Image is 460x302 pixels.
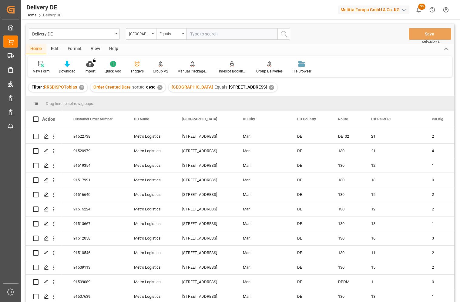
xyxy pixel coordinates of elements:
div: Marl [236,275,290,289]
input: Type to search [186,28,277,40]
div: [STREET_ADDRESS] [175,275,236,289]
div: 1 [364,275,425,289]
div: Metro Logistics [127,129,175,143]
div: [STREET_ADDRESS] [175,231,236,245]
div: Marl [236,173,290,187]
div: 130 [331,246,364,260]
div: 130 [331,216,364,231]
div: Press SPACE to select this row. [26,158,62,173]
div: [STREET_ADDRESS] [175,129,236,143]
span: DD Name [134,117,149,121]
div: Delivery DE [26,3,61,12]
button: open menu [156,28,186,40]
div: 130 [331,187,364,202]
div: 91509089 [66,275,127,289]
div: Triggers [130,69,144,74]
span: Order Created Date [93,85,131,89]
div: [STREET_ADDRESS] [175,246,236,260]
div: File Browser [292,69,311,74]
div: [STREET_ADDRESS] [175,158,236,173]
div: 91513667 [66,216,127,231]
button: search button [277,28,290,40]
div: Marl [236,187,290,202]
div: Metro Logistics [127,144,175,158]
div: New Form [33,69,50,74]
div: 12 [364,158,425,173]
div: Marl [236,216,290,231]
div: 130 [331,260,364,274]
div: Marl [236,158,290,173]
span: Pal Big [432,117,443,121]
span: Customer Order Number [73,117,112,121]
a: Home [26,13,36,17]
div: Marl [236,129,290,143]
div: [STREET_ADDRESS] [175,173,236,187]
div: DE [290,129,331,143]
span: Est Pallet Pl [371,117,391,121]
div: DE [290,173,331,187]
div: Group V2 [153,69,168,74]
div: Download [59,69,76,74]
button: open menu [29,28,120,40]
span: Ctrl/CMD + S [422,39,440,44]
div: Metro Logistics [127,202,175,216]
div: ✕ [157,85,163,90]
div: Quick Add [105,69,121,74]
div: Metro Logistics [127,260,175,274]
div: 91519354 [66,158,127,173]
div: [STREET_ADDRESS] [175,187,236,202]
div: Manual Package TypeDetermination [177,69,208,74]
div: [STREET_ADDRESS] [175,260,236,274]
div: 130 [331,202,364,216]
div: 91510546 [66,246,127,260]
button: Help Center [425,3,439,17]
div: Press SPACE to select this row. [26,216,62,231]
div: 11 [364,246,425,260]
div: 130 [331,173,364,187]
span: Equals [214,85,227,89]
button: Save [409,28,451,40]
span: Filter : [32,85,44,89]
span: [GEOGRAPHIC_DATA] [182,117,217,121]
div: DE [290,216,331,231]
div: 91515224 [66,202,127,216]
div: 91512058 [66,231,127,245]
div: Metro Logistics [127,216,175,231]
div: DE [290,158,331,173]
div: Metro Logistics [127,187,175,202]
div: 13 [364,216,425,231]
div: Press SPACE to select this row. [26,144,62,158]
div: 130 [331,158,364,173]
div: Press SPACE to select this row. [26,173,62,187]
div: Format [63,44,86,54]
div: ✕ [269,85,274,90]
div: 91509113 [66,260,127,274]
div: 15 [364,187,425,202]
div: DE [290,202,331,216]
span: desc [146,85,155,89]
div: Metro Logistics [127,246,175,260]
div: DPDM [331,275,364,289]
div: DE [290,231,331,245]
div: [GEOGRAPHIC_DATA] [129,30,150,37]
div: Metro Logistics [127,275,175,289]
div: Equals [159,30,180,37]
button: open menu [126,28,156,40]
div: 91522738 [66,129,127,143]
div: [STREET_ADDRESS] [175,216,236,231]
div: Press SPACE to select this row. [26,231,62,246]
div: Timeslot Booking Report [217,69,247,74]
div: 21 [364,144,425,158]
div: Metro Logistics [127,231,175,245]
div: DE [290,275,331,289]
div: 12 [364,202,425,216]
div: [STREET_ADDRESS] [175,202,236,216]
div: Marl [236,144,290,158]
span: sorted [132,85,145,89]
div: Delivery DE [32,30,113,37]
div: 130 [331,231,364,245]
div: DE [290,144,331,158]
div: Marl [236,231,290,245]
span: 30 [418,4,425,10]
div: Press SPACE to select this row. [26,246,62,260]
